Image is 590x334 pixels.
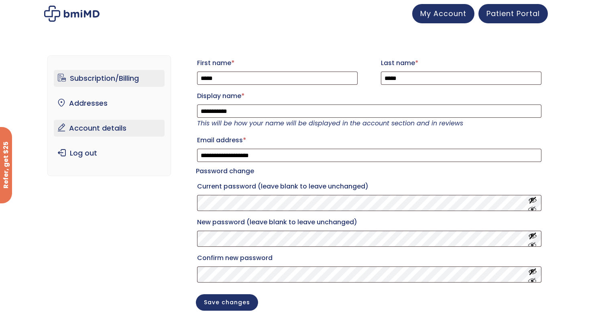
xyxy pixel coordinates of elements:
[381,57,541,70] label: Last name
[197,180,541,193] label: Current password (leave blank to leave unchanged)
[528,267,537,282] button: Show password
[197,252,541,264] label: Confirm new password
[197,119,463,128] em: This will be how your name will be displayed in the account section and in reviews
[54,95,165,112] a: Addresses
[197,57,358,70] label: First name
[528,196,537,211] button: Show password
[47,55,171,176] nav: Account pages
[54,70,165,87] a: Subscription/Billing
[486,8,540,18] span: Patient Portal
[412,4,474,23] a: My Account
[54,120,165,137] a: Account details
[478,4,548,23] a: Patient Portal
[420,8,466,18] span: My Account
[196,166,254,177] legend: Password change
[197,216,541,229] label: New password (leave blank to leave unchanged)
[196,294,258,311] button: Save changes
[528,232,537,246] button: Show password
[44,6,100,22] img: My account
[197,134,541,147] label: Email address
[54,145,165,162] a: Log out
[197,90,541,102] label: Display name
